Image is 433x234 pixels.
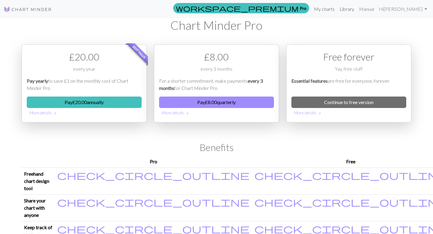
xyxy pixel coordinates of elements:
[159,77,274,92] p: For a shorter commitment, make payments for Chart Minder Pro
[57,197,250,207] i: Included
[57,196,250,208] span: check_circle_outline
[27,97,142,108] button: Pay£20.00annually
[318,110,322,116] span: chevron_right
[127,39,152,65] span: Best value
[27,65,142,77] div: every year
[159,65,274,77] div: every 3 months
[286,45,411,122] div: Free option
[291,65,406,77] div: Yay, free stuff
[291,77,406,92] p: are free for everyone, forever
[159,50,274,64] div: £ 8.00
[291,97,406,108] a: Continue to free version
[159,97,274,108] button: Pay£8.00quarterly
[376,3,429,15] a: Hi[PERSON_NAME]
[159,108,274,117] button: More details
[27,50,142,64] div: £ 20.00
[291,50,406,64] div: Free forever
[357,3,376,15] a: Manual
[291,78,328,84] em: Essential features
[27,108,142,117] button: More details
[57,170,250,180] i: Included
[27,77,142,92] p: to save £1 on the monthly cost of Chart Minder Pro
[55,155,252,168] th: Pro
[154,45,279,122] div: Payment option 2
[176,4,299,12] span: workspace_premium
[22,18,411,32] h1: Chart Minder Pro
[57,224,250,233] i: Included
[291,108,406,117] button: More details
[53,110,58,116] span: chevron_right
[57,169,250,181] span: check_circle_outline
[24,197,52,219] p: Share your chart with anyone
[337,3,357,15] a: Library
[22,45,147,122] div: Payment option 1
[4,6,52,13] img: Logo
[22,142,411,153] h2: Benefits
[312,3,337,15] a: My charts
[185,110,190,116] span: chevron_right
[24,170,52,192] p: Freehand chart design tool
[173,3,309,13] a: Pro
[27,78,48,84] em: Pay yearly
